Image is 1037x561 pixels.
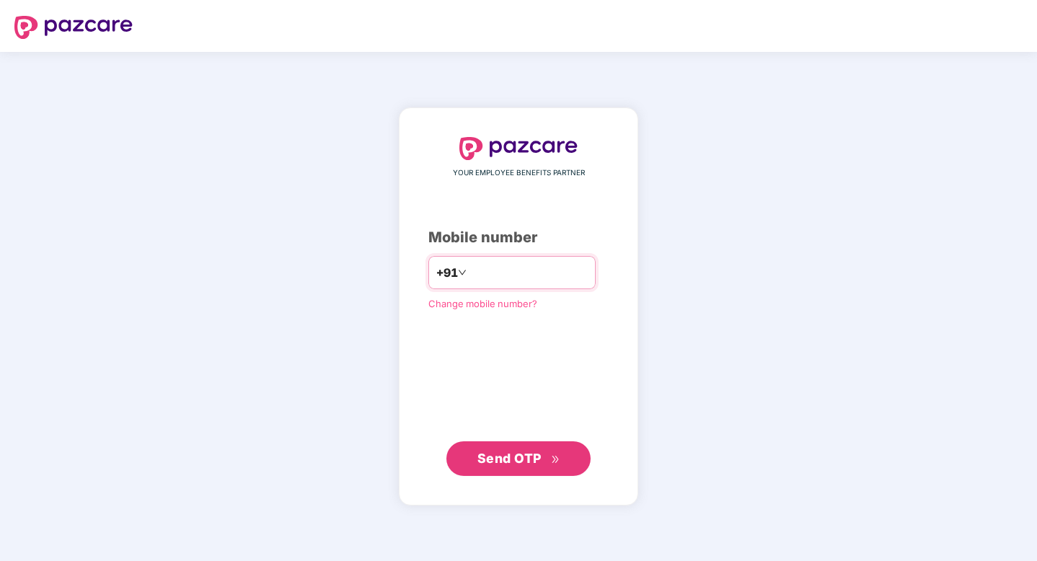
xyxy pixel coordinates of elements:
[446,441,591,476] button: Send OTPdouble-right
[436,264,458,282] span: +91
[459,137,578,160] img: logo
[428,298,537,309] a: Change mobile number?
[458,268,467,277] span: down
[453,167,585,179] span: YOUR EMPLOYEE BENEFITS PARTNER
[428,226,609,249] div: Mobile number
[551,455,560,464] span: double-right
[477,451,542,466] span: Send OTP
[14,16,133,39] img: logo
